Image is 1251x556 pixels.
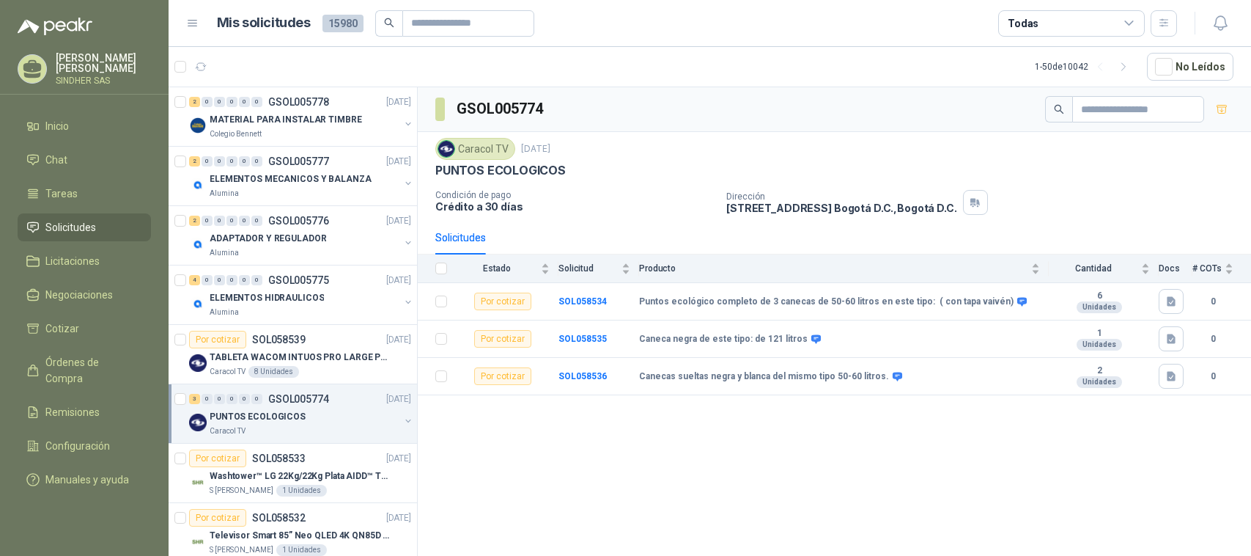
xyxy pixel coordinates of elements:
[268,97,329,107] p: GSOL005778
[189,295,207,312] img: Company Logo
[210,113,362,127] p: MATERIAL PARA INSTALAR TIMBRE
[1077,339,1122,351] div: Unidades
[45,438,110,454] span: Configuración
[18,348,151,392] a: Órdenes de Compra
[386,274,411,288] p: [DATE]
[1049,255,1159,283] th: Cantidad
[1035,55,1135,78] div: 1 - 50 de 10042
[386,155,411,169] p: [DATE]
[56,76,151,85] p: SINDHER SAS
[386,452,411,466] p: [DATE]
[210,351,392,365] p: TABLETA WACOM INTUOS PRO LARGE PTK870K0A
[639,334,808,345] b: Caneca negra de este tipo: de 121 litros
[189,212,414,259] a: 2 0 0 0 0 0 GSOL005776[DATE] Company LogoADAPTADOR Y REGULADORAlumina
[239,97,250,107] div: 0
[210,247,239,259] p: Alumina
[558,334,607,344] a: SOL058535
[1159,255,1192,283] th: Docs
[189,473,207,491] img: Company Logo
[189,275,200,285] div: 4
[384,18,394,28] span: search
[169,325,417,384] a: Por cotizarSOL058539[DATE] Company LogoTABLETA WACOM INTUOS PRO LARGE PTK870K0ACaracol TV8 Unidades
[386,214,411,228] p: [DATE]
[202,156,213,167] div: 0
[1049,263,1138,274] span: Cantidad
[226,216,237,226] div: 0
[322,15,364,32] span: 15980
[226,97,237,107] div: 0
[558,296,607,307] a: SOL058534
[386,95,411,109] p: [DATE]
[189,176,207,194] img: Company Logo
[276,544,327,556] div: 1 Unidades
[435,200,715,213] p: Crédito a 30 días
[239,275,250,285] div: 0
[210,425,246,437] p: Caracol TV
[45,321,79,337] span: Cotizar
[210,172,372,186] p: ELEMENTOS MECANICOS Y BALANZA
[268,394,329,404] p: GSOL005774
[202,97,213,107] div: 0
[456,255,558,283] th: Estado
[268,216,329,226] p: GSOL005776
[386,333,411,347] p: [DATE]
[276,485,327,497] div: 1 Unidades
[189,331,246,348] div: Por cotizar
[45,152,67,168] span: Chat
[474,330,531,348] div: Por cotizar
[251,275,262,285] div: 0
[189,394,200,404] div: 3
[18,398,151,426] a: Remisiones
[435,190,715,200] p: Condición de pago
[639,263,1028,274] span: Producto
[239,394,250,404] div: 0
[1192,295,1233,309] b: 0
[169,444,417,503] a: Por cotizarSOL058533[DATE] Company LogoWashtower™ LG 22Kg/22Kg Plata AIDD™ ThinQ™ Steam™ WK22VS6P...
[189,271,414,318] a: 4 0 0 0 0 0 GSOL005775[DATE] Company LogoELEMENTOS HIDRAULICOSAlumina
[189,156,200,167] div: 2
[45,219,96,235] span: Solicitudes
[189,117,207,134] img: Company Logo
[1192,370,1233,384] b: 0
[18,281,151,309] a: Negociaciones
[18,213,151,241] a: Solicitudes
[202,216,213,226] div: 0
[217,12,311,34] h1: Mis solicitudes
[189,509,246,527] div: Por cotizar
[210,544,273,556] p: S [PERSON_NAME]
[45,354,137,387] span: Órdenes de Compra
[202,275,213,285] div: 0
[639,296,1014,308] b: Puntos ecológico completo de 3 canecas de 50-60 litros en este tipo: ( con tapa vaivén)
[189,153,414,200] a: 2 0 0 0 0 0 GSOL005777[DATE] Company LogoELEMENTOS MECANICOS Y BALANZAAlumina
[438,141,454,157] img: Company Logo
[18,315,151,343] a: Cotizar
[268,156,329,167] p: GSOL005777
[210,291,324,305] p: ELEMENTOS HIDRAULICOS
[226,394,237,404] div: 0
[268,275,329,285] p: GSOL005775
[210,366,246,378] p: Caracol TV
[18,432,151,460] a: Configuración
[189,93,414,140] a: 2 0 0 0 0 0 GSOL005778[DATE] Company LogoMATERIAL PARA INSTALAR TIMBREColegio Bennett
[639,371,889,383] b: Canecas sueltas negra y blanca del mismo tipo 50-60 litros.
[1077,376,1122,388] div: Unidades
[214,394,225,404] div: 0
[45,118,69,134] span: Inicio
[726,202,956,214] p: [STREET_ADDRESS] Bogotá D.C. , Bogotá D.C.
[457,98,545,120] h3: GSOL005774
[189,354,207,372] img: Company Logo
[214,275,225,285] div: 0
[386,392,411,406] p: [DATE]
[210,485,273,497] p: S [PERSON_NAME]
[252,513,306,523] p: SOL058532
[558,371,607,381] a: SOL058536
[639,255,1049,283] th: Producto
[226,156,237,167] div: 0
[189,235,207,253] img: Company Logo
[210,307,239,318] p: Alumina
[202,394,213,404] div: 0
[239,216,250,226] div: 0
[18,247,151,275] a: Licitaciones
[210,188,239,200] p: Alumina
